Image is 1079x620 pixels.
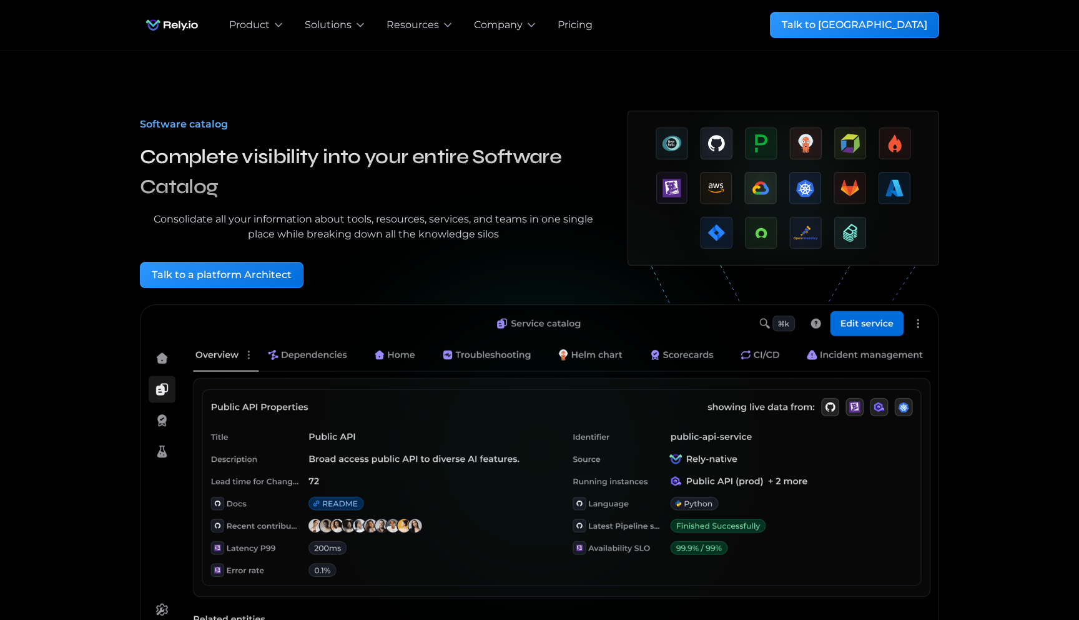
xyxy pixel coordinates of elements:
[140,212,608,242] div: Consolidate all your information about tools, resources, services, and teams in one single place ...
[229,17,270,32] div: Product
[140,262,303,288] a: Talk to a platform Architect
[140,12,204,37] img: Rely.io logo
[474,17,523,32] div: Company
[770,12,939,38] a: Talk to [GEOGRAPHIC_DATA]
[305,17,352,32] div: Solutions
[152,267,292,282] div: Talk to a platform Architect
[782,17,927,32] div: Talk to [GEOGRAPHIC_DATA]
[140,142,608,202] h3: Complete visibility into your entire Software Catalog
[387,17,439,32] div: Resources
[558,17,593,32] a: Pricing
[140,117,608,132] div: Software catalog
